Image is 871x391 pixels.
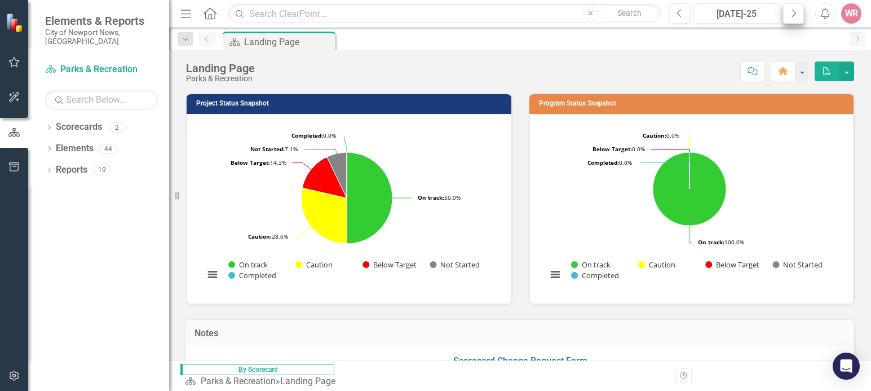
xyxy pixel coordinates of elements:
div: Landing Page [186,62,255,74]
tspan: Below Target: [593,145,632,153]
span: Elements & Reports [45,14,158,28]
span: By Scorecard [180,364,334,375]
path: On track, 3. [653,152,726,226]
button: Show Not Started [772,260,822,270]
div: Chart. Highcharts interactive chart. [541,123,842,292]
tspan: Not Started: [250,145,285,153]
div: Landing Page [244,35,333,49]
text: 100.0% [698,238,744,246]
button: View chart menu, Chart [547,267,563,283]
img: ClearPoint Strategy [6,12,25,32]
button: Show Not Started [430,260,479,270]
path: Not Started, 1. [328,152,347,198]
span: Search [617,8,642,17]
a: Scorecard Change Request Form [453,355,587,366]
div: Open Intercom Messenger [833,353,860,380]
tspan: Completed: [291,131,323,139]
button: View chart menu, Chart [205,267,220,283]
a: Reports [56,164,87,177]
text: 50.0% [418,194,461,201]
div: Parks & Recreation [186,74,255,83]
button: Show Below Target [705,260,760,270]
button: Show Below Target [362,260,417,270]
button: [DATE]-25 [693,3,781,24]
button: Show Completed [228,270,276,280]
text: 0.0% [587,159,632,166]
tspan: Caution: [643,131,666,139]
tspan: Below Target: [231,159,270,166]
button: Show On track [571,260,611,270]
a: Scorecards [56,121,102,134]
h3: Project Status Snapshot [196,100,506,107]
tspan: Caution: [248,232,272,240]
div: » [185,375,340,388]
svg: Interactive chart [198,123,495,292]
text: 0.0% [593,145,645,153]
text: 14.3% [231,159,286,166]
button: Show Caution [638,260,675,270]
input: Search ClearPoint... [228,4,660,24]
small: City of Newport News, [GEOGRAPHIC_DATA] [45,28,158,46]
button: Show Caution [295,260,333,270]
div: 44 [99,144,117,153]
button: Show Completed [571,270,619,280]
div: Chart. Highcharts interactive chart. [198,123,499,292]
text: 0.0% [643,131,679,139]
tspan: On track: [698,238,724,246]
text: 28.6% [248,232,288,240]
text: 7.1% [250,145,298,153]
div: 2 [108,122,126,132]
div: 19 [93,165,111,175]
path: Below Target, 2. [303,157,347,198]
button: Show On track [228,260,268,270]
tspan: Completed: [587,159,619,166]
svg: Interactive chart [541,123,838,292]
button: Search [602,6,658,21]
tspan: On track: [418,194,444,201]
input: Search Below... [45,90,158,109]
h3: Notes [194,328,846,339]
a: Parks & Recreation [45,63,158,76]
path: Caution, 4. [301,188,347,244]
div: [DATE]-25 [697,7,777,21]
text: Not Started [783,260,823,270]
h3: Program Status Snapshot [539,100,848,107]
text: Not Started [440,260,480,270]
a: Parks & Recreation [201,376,276,386]
a: Elements [56,142,94,155]
button: WR [841,3,861,24]
text: 0.0% [291,131,336,139]
div: Landing Page [280,376,335,386]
